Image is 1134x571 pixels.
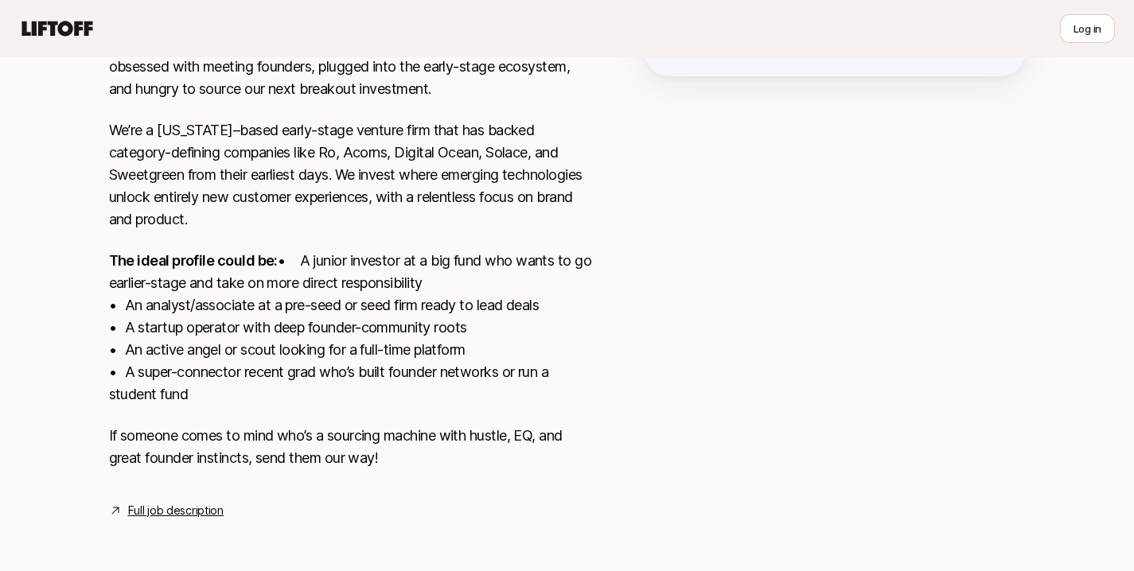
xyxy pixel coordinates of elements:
[109,252,278,269] strong: The ideal profile could be:
[109,119,593,231] p: We’re a [US_STATE]–based early-stage venture firm that has backed category-defining companies lik...
[109,250,593,406] p: • A junior investor at a big fund who wants to go earlier-stage and take on more direct responsib...
[109,425,593,469] p: If someone comes to mind who’s a sourcing machine with hustle, EQ, and great founder instincts, s...
[128,501,224,520] a: Full job description
[109,33,593,100] p: someone who is obsessed with meeting founders, plugged into the early-stage ecosystem, and hungry...
[1060,14,1115,43] button: Log in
